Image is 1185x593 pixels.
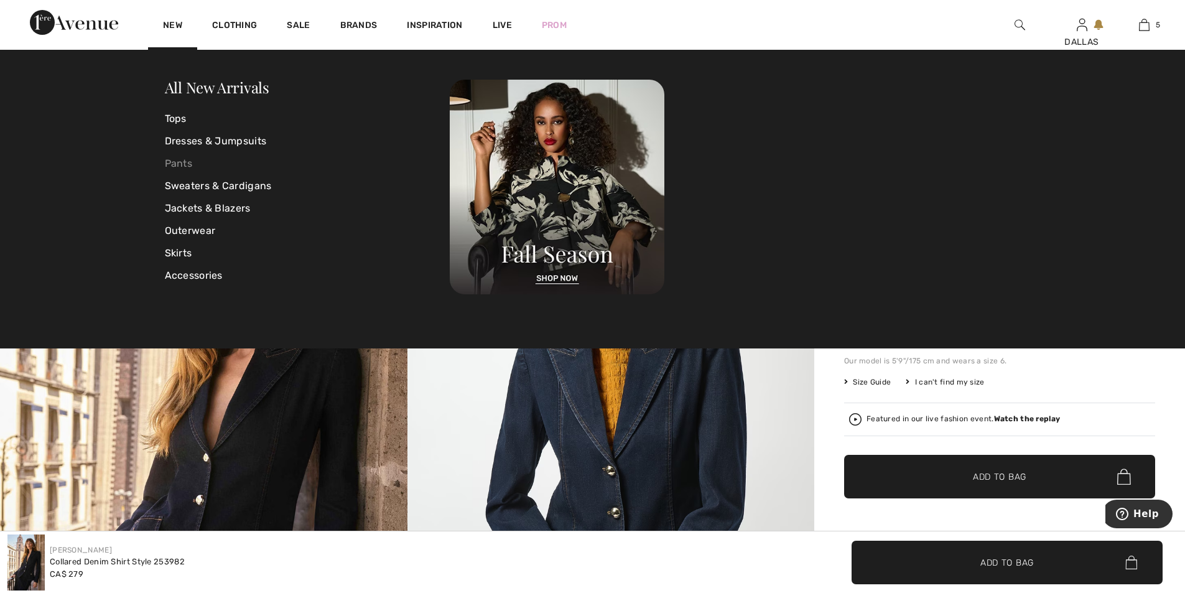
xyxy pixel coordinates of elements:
a: Tops [165,108,450,130]
a: Outerwear [165,220,450,242]
span: Inspiration [407,20,462,33]
img: Watch the replay [849,413,862,426]
a: Dresses & Jumpsuits [165,130,450,152]
span: Add to Bag [980,556,1034,569]
div: DALLAS [1051,35,1112,49]
img: search the website [1015,17,1025,32]
a: Prom [542,19,567,32]
a: Accessories [165,264,450,287]
a: Pants [165,152,450,175]
a: Sign In [1077,19,1087,30]
span: CA$ 279 [50,569,83,579]
img: My Info [1077,17,1087,32]
img: Bag.svg [1117,469,1131,485]
div: I can't find my size [906,376,984,388]
a: 5 [1113,17,1174,32]
a: Clothing [212,20,257,33]
img: Collared Denim Shirt Style 253982 [7,535,45,591]
strong: Watch the replay [994,414,1061,423]
a: Sale [287,20,310,33]
img: 1ère Avenue [30,10,118,35]
a: Jackets & Blazers [165,197,450,220]
a: Skirts [165,242,450,264]
span: Add to Bag [973,470,1026,483]
iframe: Opens a widget where you can find more information [1105,500,1173,531]
div: Our model is 5'9"/175 cm and wears a size 6. [844,355,1155,367]
div: Collared Denim Shirt Style 253982 [50,556,185,568]
div: Featured in our live fashion event. [867,415,1060,423]
a: Live [493,19,512,32]
img: My Bag [1139,17,1150,32]
button: Add to Bag [852,541,1163,584]
img: 250825120107_a8d8ca038cac6.jpg [450,80,664,294]
img: Bag.svg [1125,556,1137,569]
a: Brands [340,20,378,33]
a: All New Arrivals [165,77,269,97]
button: Add to Bag [844,455,1155,498]
a: New [163,20,182,33]
span: Size Guide [844,376,891,388]
a: [PERSON_NAME] [50,546,112,554]
span: 5 [1156,19,1160,30]
a: Sweaters & Cardigans [165,175,450,197]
